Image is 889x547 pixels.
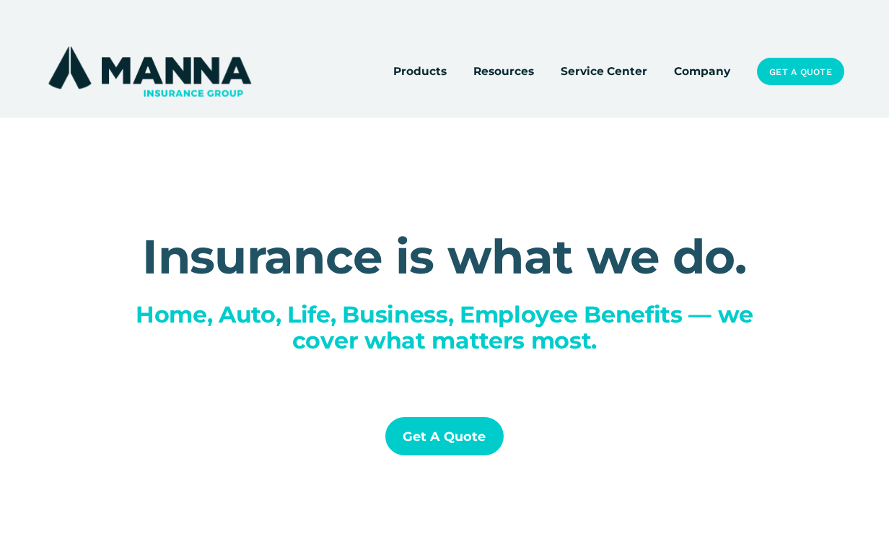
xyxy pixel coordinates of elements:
a: folder dropdown [393,61,447,82]
a: Service Center [561,61,647,82]
span: Products [393,63,447,81]
a: folder dropdown [473,61,534,82]
a: Get a Quote [757,58,845,85]
a: Company [674,61,730,82]
img: Manna Insurance Group [45,43,255,100]
strong: Insurance is what we do. [142,227,746,286]
a: Get a Quote [385,417,504,455]
span: Home, Auto, Life, Business, Employee Benefits — we cover what matters most. [136,300,760,354]
span: Resources [473,63,534,81]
